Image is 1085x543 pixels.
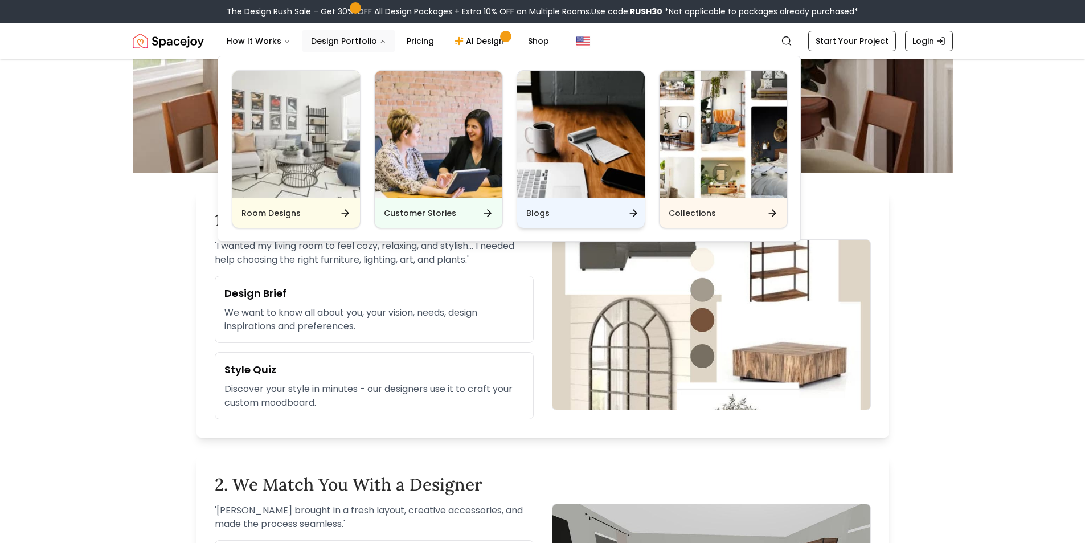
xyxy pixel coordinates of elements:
[660,71,787,198] img: Collections
[591,6,662,17] span: Use code:
[218,56,801,242] div: Design Portfolio
[215,474,871,495] h2: 2. We Match You With a Designer
[374,70,503,228] a: Customer StoriesCustomer Stories
[905,31,953,51] a: Login
[375,71,502,198] img: Customer Stories
[215,210,871,230] h2: 1. Tell Us About Your Dream Space
[576,34,590,48] img: United States
[218,30,300,52] button: How It Works
[224,285,524,301] h3: Design Brief
[517,71,645,198] img: Blogs
[519,30,558,52] a: Shop
[659,70,788,228] a: CollectionsCollections
[526,207,550,219] h6: Blogs
[227,6,858,17] div: The Design Rush Sale – Get 30% OFF All Design Packages + Extra 10% OFF on Multiple Rooms.
[232,70,361,228] a: Room DesignsRoom Designs
[241,207,301,219] h6: Room Designs
[808,31,896,51] a: Start Your Project
[215,504,534,531] p: ' [PERSON_NAME] brought in a fresh layout, creative accessories, and made the process seamless. '
[133,30,204,52] a: Spacejoy
[445,30,517,52] a: AI Design
[224,306,524,333] p: We want to know all about you, your vision, needs, design inspirations and preferences.
[224,382,524,410] p: Discover your style in minutes - our designers use it to craft your custom moodboard.
[215,239,534,267] p: ' I wanted my living room to feel cozy, relaxing, and stylish... I needed help choosing the right...
[224,362,524,378] h3: Style Quiz
[133,23,953,59] nav: Global
[398,30,443,52] a: Pricing
[218,30,558,52] nav: Main
[232,71,360,198] img: Room Designs
[630,6,662,17] b: RUSH30
[669,207,716,219] h6: Collections
[662,6,858,17] span: *Not applicable to packages already purchased*
[133,30,204,52] img: Spacejoy Logo
[384,207,456,219] h6: Customer Stories
[552,239,871,410] img: Design brief form
[517,70,645,228] a: BlogsBlogs
[302,30,395,52] button: Design Portfolio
